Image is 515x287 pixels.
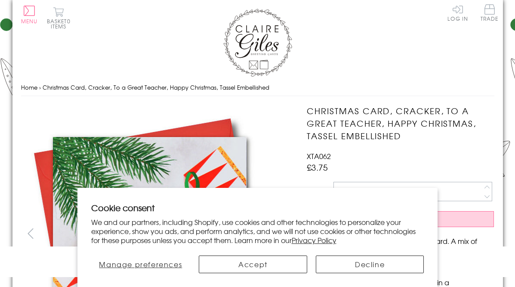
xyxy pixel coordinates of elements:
[307,105,494,142] h1: Christmas Card, Cracker, To a Great Teacher, Happy Christmas, Tassel Embellished
[91,256,191,273] button: Manage preferences
[21,79,494,97] nav: breadcrumbs
[316,256,424,273] button: Decline
[199,256,307,273] button: Accept
[91,218,424,244] p: We and our partners, including Shopify, use cookies and other technologies to personalize your ex...
[447,4,468,21] a: Log In
[39,83,41,91] span: ›
[481,4,499,21] span: Trade
[21,17,38,25] span: Menu
[43,83,269,91] span: Christmas Card, Cracker, To a Great Teacher, Happy Christmas, Tassel Embellished
[307,151,331,161] span: XTA062
[21,83,37,91] a: Home
[99,259,182,269] span: Manage preferences
[481,4,499,23] a: Trade
[51,17,71,30] span: 0 items
[223,9,292,77] img: Claire Giles Greetings Cards
[21,6,38,24] button: Menu
[47,7,71,29] button: Basket0 items
[307,161,328,173] span: £3.75
[21,224,40,243] button: prev
[91,202,424,214] h2: Cookie consent
[292,235,336,245] a: Privacy Policy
